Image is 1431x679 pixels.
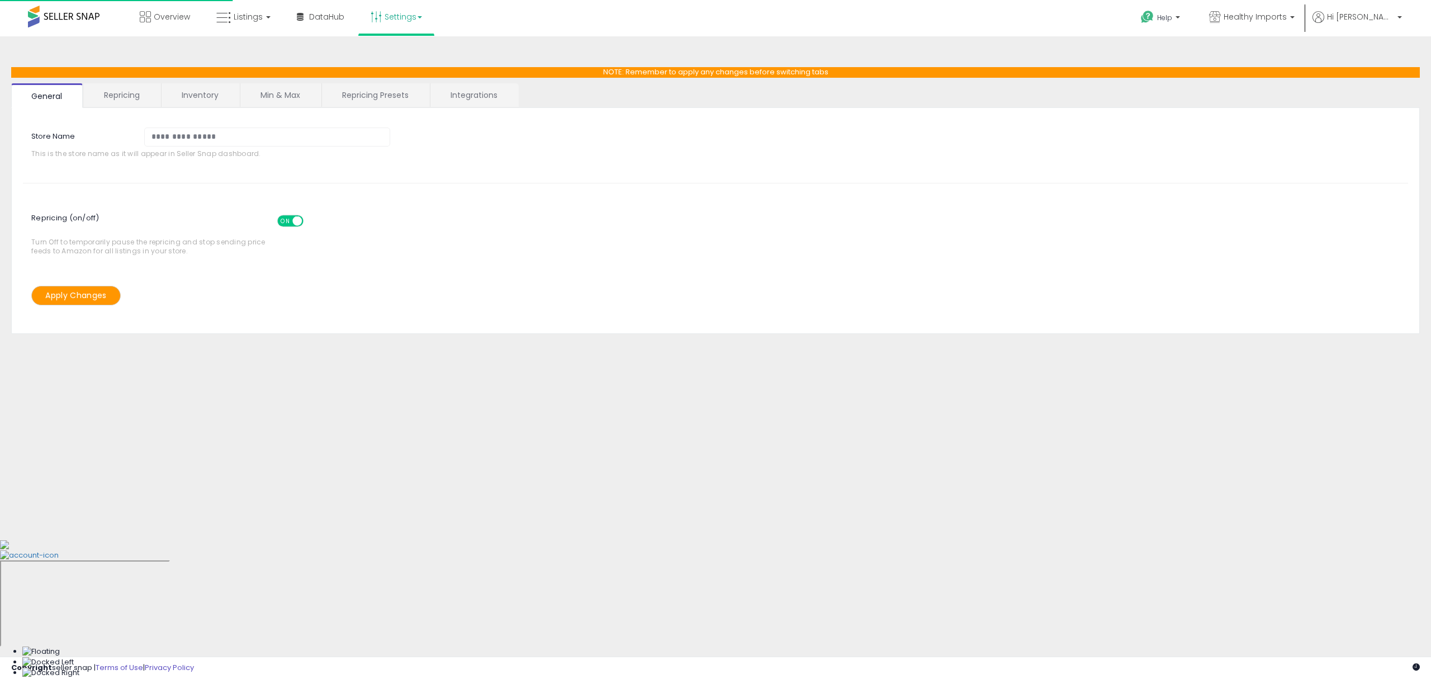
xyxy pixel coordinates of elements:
img: Docked Right [22,668,79,678]
a: General [11,83,83,108]
img: Floating [22,647,60,657]
span: DataHub [309,11,344,22]
span: ON [278,216,292,226]
label: Store Name [23,128,136,142]
a: Inventory [162,83,239,107]
p: NOTE: Remember to apply any changes before switching tabs [11,67,1420,78]
span: Repricing (on/off) [31,207,314,238]
span: Hi [PERSON_NAME] [1327,11,1394,22]
img: Docked Left [22,657,74,668]
i: Get Help [1140,10,1154,24]
span: Healthy Imports [1224,11,1287,22]
button: Apply Changes [31,286,121,305]
span: OFF [302,216,320,226]
a: Repricing Presets [322,83,429,107]
a: Hi [PERSON_NAME] [1312,11,1402,36]
span: Listings [234,11,263,22]
a: Repricing [84,83,160,107]
span: Help [1157,13,1172,22]
span: Overview [154,11,190,22]
a: Help [1132,2,1191,36]
a: Integrations [430,83,518,107]
span: This is the store name as it will appear in Seller Snap dashboard. [31,149,400,158]
a: Min & Max [240,83,320,107]
span: Turn Off to temporarily pause the repricing and stop sending price feeds to Amazon for all listin... [31,210,271,255]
